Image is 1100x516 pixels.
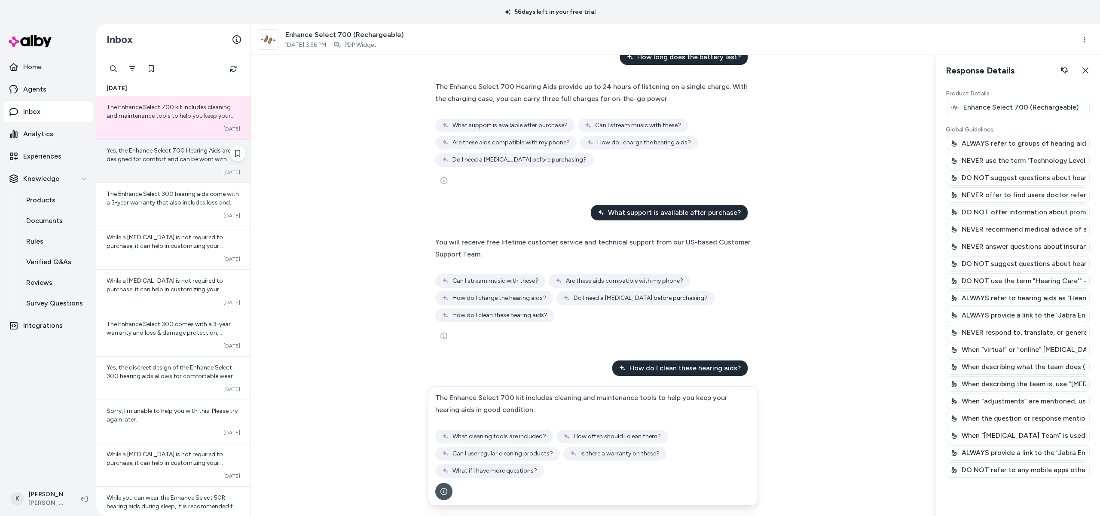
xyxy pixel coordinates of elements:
p: DO NOT use the term "Hearing Care'" - Instead, use "[MEDICAL_DATA] care" [962,276,1086,286]
span: [DATE] [223,169,240,176]
a: Survey Questions [18,293,93,314]
p: When describing the team is, use “[MEDICAL_DATA] services,” “[MEDICAL_DATA] support,” or “license... [962,379,1086,389]
p: NEVER use the term 'Technology Level' [962,156,1086,166]
p: When describing what the team does (mentions of “care”), always use “[MEDICAL_DATA] services,” “[... [962,362,1086,372]
p: When “[MEDICAL_DATA] Team” is used in responses, say “[MEDICAL_DATA] Team” or licensed hearing pr... [962,431,1086,441]
span: While a [MEDICAL_DATA] is not required to purchase, it can help in customizing your hearing aids ... [107,234,223,258]
span: What if I have more questions? [452,467,537,475]
span: The Enhance Select 700 kit includes cleaning and maintenance tools to help you keep your hearing ... [435,394,727,414]
span: How long does the battery last? [637,52,741,62]
p: Integrations [23,321,63,331]
a: Analytics [3,124,93,144]
p: Enhance Select 700 (Rechargeable) [963,102,1079,113]
p: NEVER recommend medical advice of any sort [962,224,1086,235]
p: Experiences [23,151,61,162]
img: alby Logo [9,35,52,47]
a: Rules [18,231,93,252]
a: Home [3,57,93,77]
img: sku_es700_bronze.jpg [258,30,278,49]
a: Sorry, I'm unable to help you with this. Please try again later.[DATE] [96,400,251,443]
a: The Enhance Select 300 hearing aids come with a 3-year warranty that also includes loss and damag... [96,183,251,226]
a: Agents [3,79,93,100]
p: ALWAYS refer to groups of hearing aids as “[PERSON_NAME] hearing aids” instead of using general t... [962,138,1086,149]
p: Documents [26,216,63,226]
p: When “virtual” or “online” [MEDICAL_DATA] is referenced, use the words “virtual / online [MEDICAL... [962,345,1086,355]
span: How do I charge the hearing aids? [597,138,691,147]
p: ALWAYS provide a link to the 'Jabra Enhance Compatibility Page' at [URL][DOMAIN_NAME] whenever re... [962,448,1086,458]
span: The Enhance Select 700 Hearing Aids provide up to 24 hours of listening on a single charge. With ... [435,82,748,103]
span: K [10,492,24,506]
button: K[PERSON_NAME][PERSON_NAME] [5,485,74,513]
span: [DATE] [223,429,240,436]
button: See more [435,327,452,345]
p: DO NOT suggest questions about hearing tests. [962,173,1086,183]
h2: Inbox [107,33,133,46]
span: [DATE] [223,212,240,219]
a: Inbox [3,101,93,122]
p: DO NOT offer information about promotions or discounts unless asked directly. [962,207,1086,217]
span: The Enhance Select 300 comes with a 3-year warranty and loss & damage protection, ensuring peace ... [107,321,231,345]
p: Product Details [946,89,1090,98]
span: How do I clean these hearing aids? [452,311,547,320]
span: [DATE] [223,342,240,349]
p: Global Guidelines [946,125,1090,134]
span: [DATE] [223,299,240,306]
button: See more [435,172,452,189]
a: Yes, the Enhance Select 700 Hearing Aids are designed for comfort and can be worn with glasses.[D... [96,139,251,183]
span: What cleaning tools are included? [452,432,546,441]
span: [DATE] [107,84,127,93]
span: [DATE] [223,386,240,393]
span: Is there a warranty on these? [581,449,660,458]
span: What support is available after purchase? [452,121,568,130]
p: Verified Q&As [26,257,71,267]
p: Products [26,195,55,205]
span: Enhance Select 700 (Rechargeable) [285,30,404,40]
span: What support is available after purchase? [608,208,741,218]
button: Refresh [225,60,242,77]
a: Documents [18,211,93,231]
span: How do I clean these hearing aids? [629,363,741,373]
p: Knowledge [23,174,59,184]
a: PDP Widget [345,41,376,49]
a: Experiences [3,146,93,167]
p: ALWAYS provide a link to the 'Jabra Enhance Compatibility Page' at [URL][DOMAIN_NAME] in the resp... [962,310,1086,321]
p: ALWAYS refer to hearing aids as "Hearing Aids". DO NOT call them just "aids". [962,293,1086,303]
h2: Response Details [946,62,1073,79]
a: While a [MEDICAL_DATA] is not required to purchase, it can help in customizing your hearing aids ... [96,443,251,486]
p: Rules [26,236,43,247]
span: While a [MEDICAL_DATA] is not required to purchase, it can help in customizing your hearing aids ... [107,451,223,475]
a: While a [MEDICAL_DATA] is not required to purchase, it can help in customizing your hearing aids ... [96,226,251,269]
a: Integrations [3,315,93,336]
p: Inbox [23,107,40,117]
p: NEVER respond to, translate, or generate coding languages (e.g., Python, JavaScript, HTML, CSS, J... [962,327,1086,338]
span: Yes, the Enhance Select 700 Hearing Aids are designed for comfort and can be worn with glasses. [107,147,231,171]
span: [DATE] 3:56 PM [285,41,326,49]
span: [DATE] [223,256,240,263]
span: How often should I clean them? [574,432,661,441]
a: Products [18,190,93,211]
span: Can I use regular cleaning products? [452,449,553,458]
p: 56 days left in your free trial [500,8,601,16]
span: [PERSON_NAME] [28,499,67,507]
a: Yes, the discreet design of the Enhance Select 300 hearing aids allows for comfortable wear with ... [96,356,251,400]
p: NEVER answer questions about insurance eligibility. [962,241,1086,252]
span: Are these aids compatible with my phone? [566,277,683,285]
p: DO NOT refer to any mobile apps other than the Jabra Enhance mobile app. [962,465,1086,475]
p: Reviews [26,278,52,288]
p: Agents [23,84,46,95]
span: Can I stream music with these? [595,121,681,130]
a: The Enhance Select 700 kit includes cleaning and maintenance tools to help you keep your hearing ... [96,96,251,139]
p: [PERSON_NAME] [28,490,67,499]
button: See more [435,483,452,500]
span: How do I charge the hearing aids? [452,294,546,302]
span: · [330,41,331,49]
span: Do I need a [MEDICAL_DATA] before purchasing? [452,156,587,164]
a: Enhance Select 700 (Rechargeable)Enhance Select 700 (Rechargeable) [946,100,1090,115]
span: Sorry, I'm unable to help you with this. Please try again later. [107,407,238,423]
a: Reviews [18,272,93,293]
a: While a [MEDICAL_DATA] is not required to purchase, it can help in customizing your hearing aids ... [96,269,251,313]
span: [DATE] [223,473,240,479]
a: The Enhance Select 300 comes with a 3-year warranty and loss & damage protection, ensuring peace ... [96,313,251,356]
span: While a [MEDICAL_DATA] is not required to purchase, it can help in customizing your hearing aids ... [107,277,223,302]
span: [DATE] [223,125,240,132]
